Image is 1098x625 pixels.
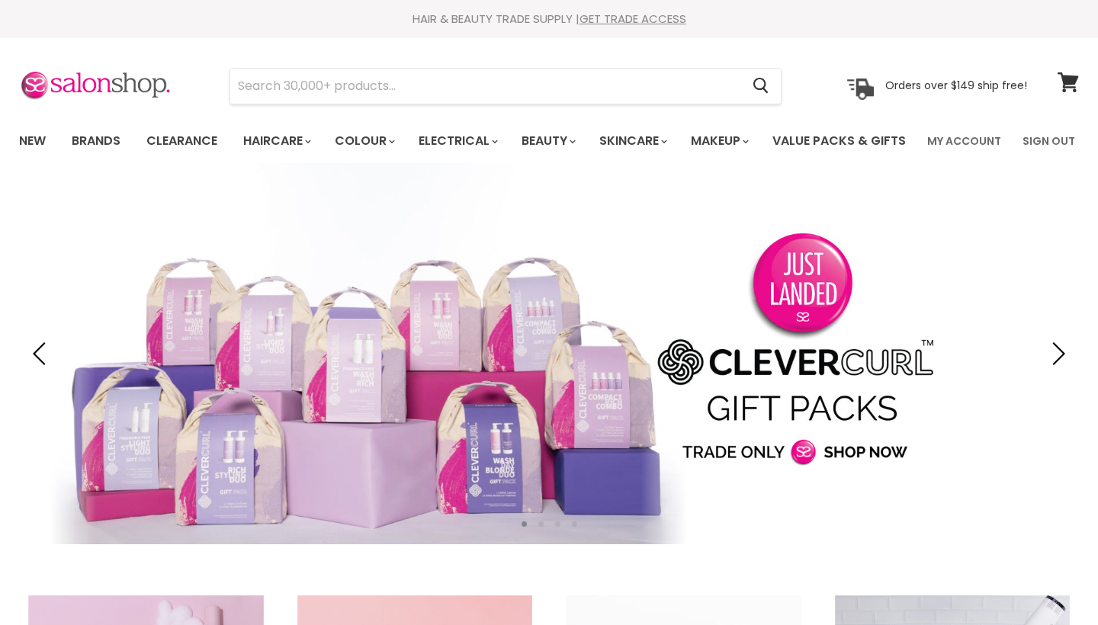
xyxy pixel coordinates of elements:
[522,521,527,527] li: Page dot 1
[8,119,918,163] ul: Main menu
[761,125,917,157] a: Value Packs & Gifts
[230,68,782,104] form: Product
[323,125,404,157] a: Colour
[232,125,320,157] a: Haircare
[579,11,686,27] a: GET TRADE ACCESS
[1041,338,1071,369] button: Next
[885,79,1027,92] p: Orders over $149 ship free!
[679,125,758,157] a: Makeup
[27,338,57,369] button: Previous
[407,125,507,157] a: Electrical
[588,125,676,157] a: Skincare
[230,69,740,104] input: Search
[740,69,781,104] button: Search
[135,125,229,157] a: Clearance
[555,521,560,527] li: Page dot 3
[572,521,577,527] li: Page dot 4
[538,521,544,527] li: Page dot 2
[60,125,132,157] a: Brands
[918,125,1010,157] a: My Account
[1013,125,1084,157] a: Sign Out
[510,125,585,157] a: Beauty
[8,125,57,157] a: New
